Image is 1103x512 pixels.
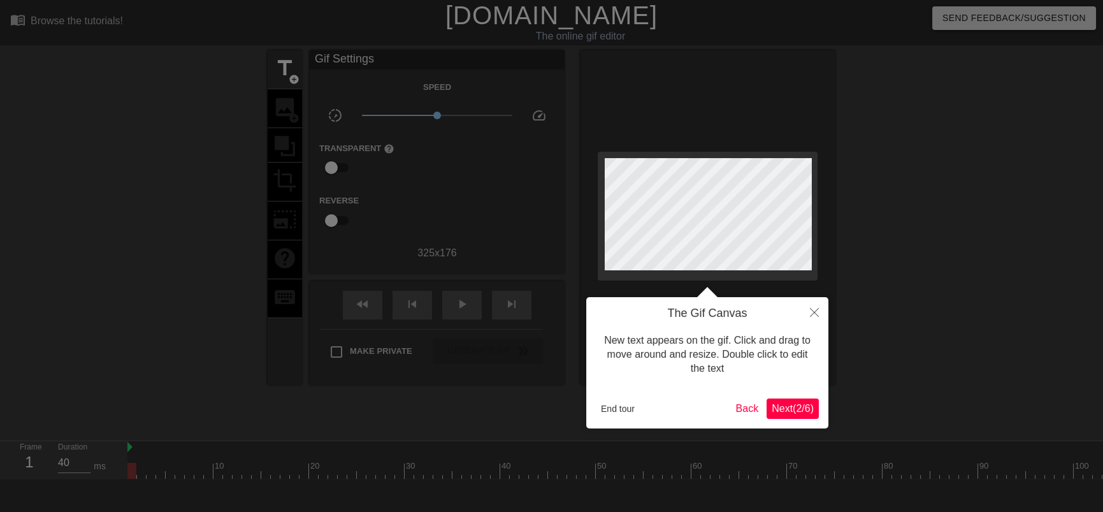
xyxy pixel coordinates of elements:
h4: The Gif Canvas [596,307,819,321]
button: Back [731,399,764,419]
button: End tour [596,399,640,418]
button: Next [767,399,819,419]
span: Next ( 2 / 6 ) [772,403,814,414]
div: New text appears on the gif. Click and drag to move around and resize. Double click to edit the text [596,321,819,389]
button: Close [800,297,828,326]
